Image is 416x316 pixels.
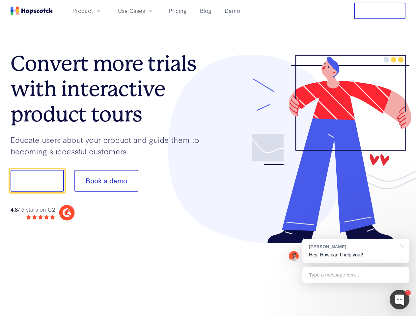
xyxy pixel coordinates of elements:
h1: Convert more trials with interactive product tours [11,51,208,127]
span: Product [72,7,93,15]
a: Home [11,7,53,15]
div: / 5 stars on G2 [11,205,55,214]
button: Use Cases [114,5,158,16]
button: Show me! [11,170,64,192]
button: Product [69,5,106,16]
a: Demo [222,5,243,16]
button: Free Trial [354,3,405,19]
div: 1 [405,290,411,296]
a: Blog [197,5,214,16]
p: Educate users about your product and guide them to becoming successful customers. [11,134,208,157]
p: Hey! How can I help you? [309,251,403,258]
a: Pricing [166,5,189,16]
span: Use Cases [118,7,145,15]
button: Book a demo [74,170,138,192]
div: Type a message here... [302,267,409,283]
div: [PERSON_NAME] [309,244,396,250]
img: Mark Spera [289,251,299,261]
strong: 4.8 [11,205,18,213]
